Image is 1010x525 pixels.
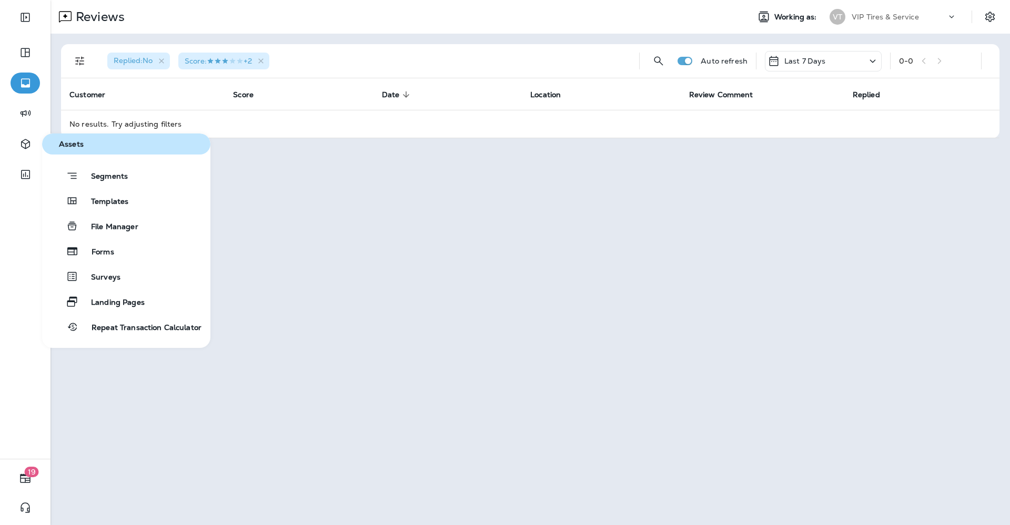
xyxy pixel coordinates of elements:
[42,215,210,236] button: File Manager
[25,467,39,477] span: 19
[61,110,999,138] td: No results. Try adjusting filters
[79,323,201,333] span: Repeat Transaction Calculator
[530,90,561,99] span: Location
[830,9,845,25] div: VT
[69,50,90,71] button: Filters
[774,13,819,22] span: Working as:
[42,241,210,262] button: Forms
[42,190,210,211] button: Templates
[701,57,748,65] p: Auto refresh
[114,56,153,65] span: Replied : No
[853,90,880,99] span: Replied
[382,90,400,99] span: Date
[648,50,669,71] button: Search Reviews
[899,57,913,65] div: 0 - 0
[78,298,145,308] span: Landing Pages
[233,90,254,99] span: Score
[42,316,210,337] button: Repeat Transaction Calculator
[981,7,999,26] button: Settings
[784,57,826,65] p: Last 7 Days
[11,7,40,28] button: Expand Sidebar
[689,90,753,99] span: Review Comment
[46,140,206,149] span: Assets
[852,13,919,21] p: VIP Tires & Service
[78,197,128,207] span: Templates
[42,133,210,155] button: Assets
[185,56,252,66] span: Score : +2
[78,273,120,283] span: Surveys
[42,165,210,186] button: Segments
[42,266,210,287] button: Surveys
[69,90,105,99] span: Customer
[78,172,128,182] span: Segments
[79,248,114,258] span: Forms
[72,9,125,25] p: Reviews
[42,291,210,312] button: Landing Pages
[78,222,138,232] span: File Manager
